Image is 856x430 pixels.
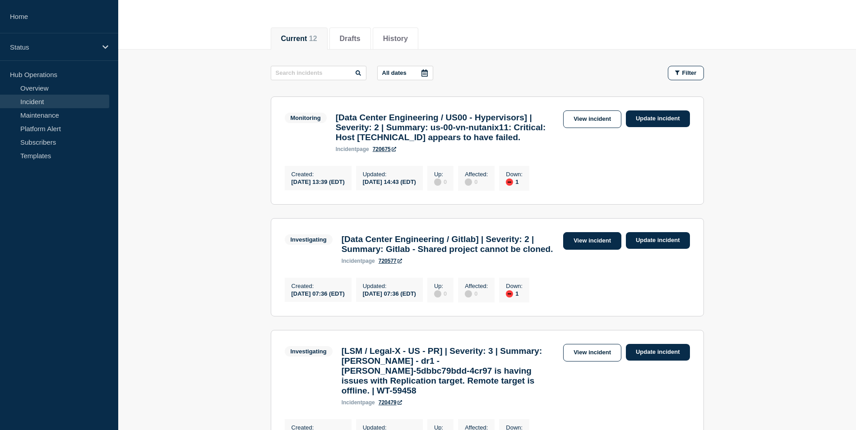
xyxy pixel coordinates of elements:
[382,69,407,76] p: All dates
[292,283,345,289] p: Created :
[626,344,690,361] a: Update incident
[626,232,690,249] a: Update incident
[363,289,416,297] div: [DATE] 07:36 (EDT)
[506,289,523,297] div: 1
[506,178,523,186] div: 1
[465,289,488,297] div: 0
[377,66,433,80] button: All dates
[434,289,447,297] div: 0
[285,234,333,245] span: Investigating
[363,178,416,185] div: [DATE] 14:43 (EDT)
[281,35,317,43] button: Current 12
[626,110,690,127] a: Update incident
[309,35,317,42] span: 12
[383,35,408,43] button: History
[292,178,345,185] div: [DATE] 13:39 (EDT)
[465,283,488,289] p: Affected :
[379,258,402,264] a: 720577
[373,146,396,152] a: 720675
[363,171,416,178] p: Updated :
[506,283,523,289] p: Down :
[342,346,559,396] h3: [LSM / Legal-X - US - PR] | Severity: 3 | Summary: [PERSON_NAME] - dr1 - [PERSON_NAME]-5dbbc79bdd...
[285,113,327,123] span: Monitoring
[465,178,472,186] div: disabled
[342,399,375,406] p: page
[292,289,345,297] div: [DATE] 07:36 (EDT)
[379,399,402,406] a: 720479
[434,178,441,186] div: disabled
[563,110,621,128] a: View incident
[340,35,361,43] button: Drafts
[342,234,559,254] h3: [Data Center Engineering / Gitlab] | Severity: 2 | Summary: Gitlab - Shared project cannot be clo...
[668,66,704,80] button: Filter
[506,171,523,178] p: Down :
[434,171,447,178] p: Up :
[336,146,369,152] p: page
[563,232,621,250] a: View incident
[434,290,441,297] div: disabled
[465,178,488,186] div: 0
[336,113,559,142] h3: [Data Center Engineering / US00 - Hypervisors] | Severity: 2 | Summary: us-00-vn-nutanix11: Criti...
[285,346,333,357] span: Investigating
[434,178,447,186] div: 0
[342,399,362,406] span: incident
[465,290,472,297] div: disabled
[342,258,375,264] p: page
[506,290,513,297] div: down
[10,43,97,51] p: Status
[363,283,416,289] p: Updated :
[682,69,697,76] span: Filter
[434,283,447,289] p: Up :
[465,171,488,178] p: Affected :
[506,178,513,186] div: down
[342,258,362,264] span: incident
[563,344,621,361] a: View incident
[336,146,356,152] span: incident
[271,66,366,80] input: Search incidents
[292,171,345,178] p: Created :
